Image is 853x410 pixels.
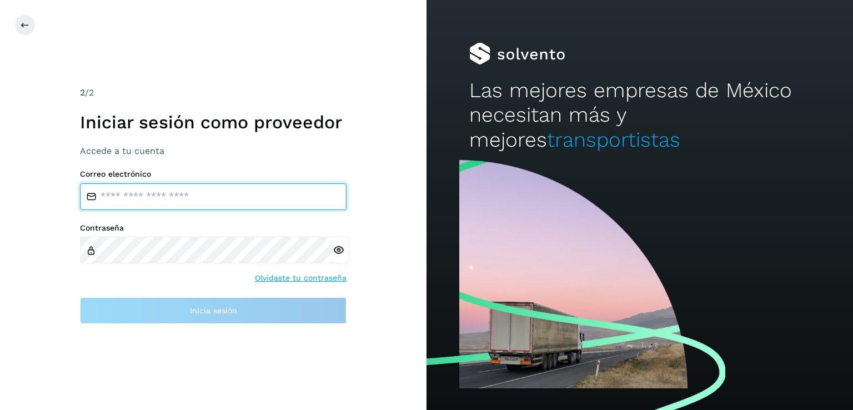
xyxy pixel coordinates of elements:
[80,169,347,179] label: Correo electrónico
[80,223,347,233] label: Contraseña
[547,128,680,152] span: transportistas
[80,86,347,99] div: /2
[255,272,347,284] a: Olvidaste tu contraseña
[469,78,810,152] h2: Las mejores empresas de México necesitan más y mejores
[80,297,347,324] button: Inicia sesión
[80,112,347,133] h1: Iniciar sesión como proveedor
[80,146,347,156] h3: Accede a tu cuenta
[190,307,237,314] span: Inicia sesión
[80,87,85,98] span: 2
